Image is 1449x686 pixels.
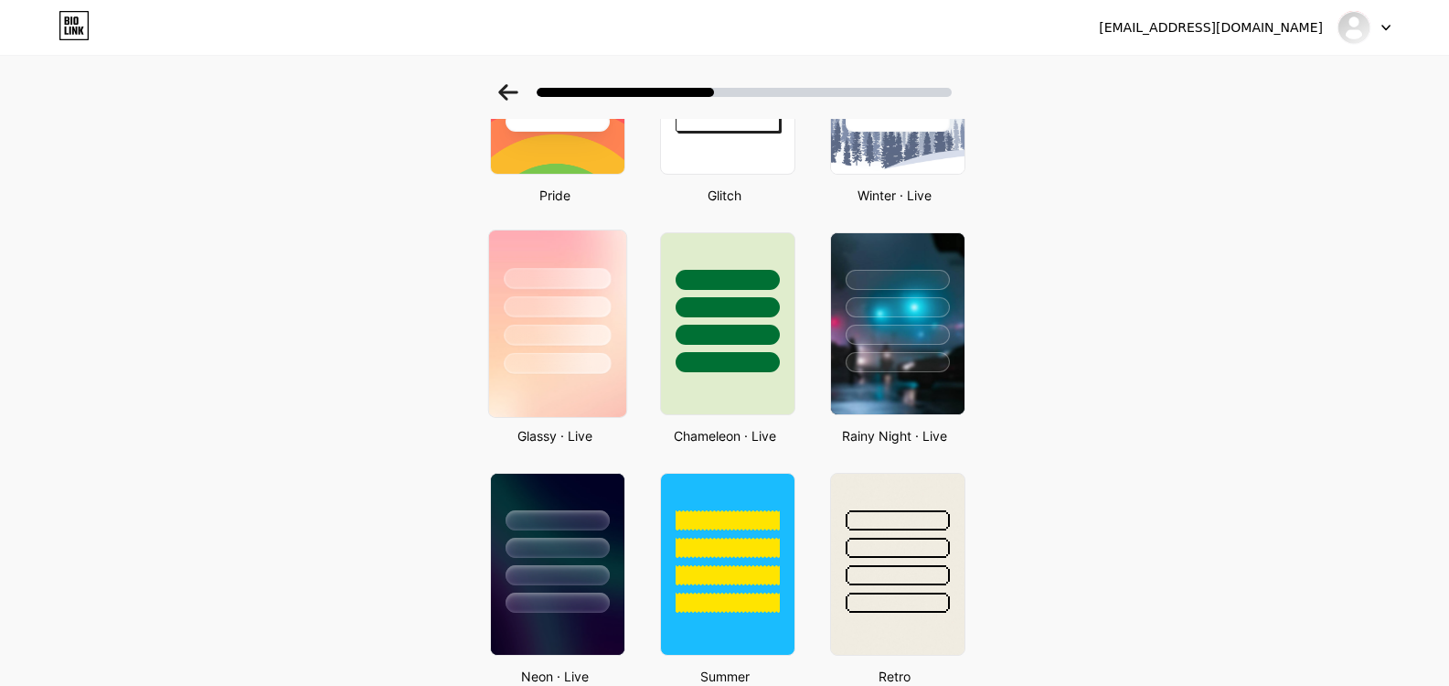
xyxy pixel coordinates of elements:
img: glassmorphism.jpg [488,230,625,417]
div: Winter · Live [825,186,965,205]
div: Chameleon · Live [655,426,795,445]
div: Glitch [655,186,795,205]
div: Rainy Night · Live [825,426,965,445]
div: Glassy · Live [485,426,625,445]
div: Retro [825,667,965,686]
div: [EMAIL_ADDRESS][DOMAIN_NAME] [1099,18,1323,38]
div: Summer [655,667,795,686]
img: visionmagic [1337,10,1371,45]
div: Pride [485,186,625,205]
div: Neon · Live [485,667,625,686]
